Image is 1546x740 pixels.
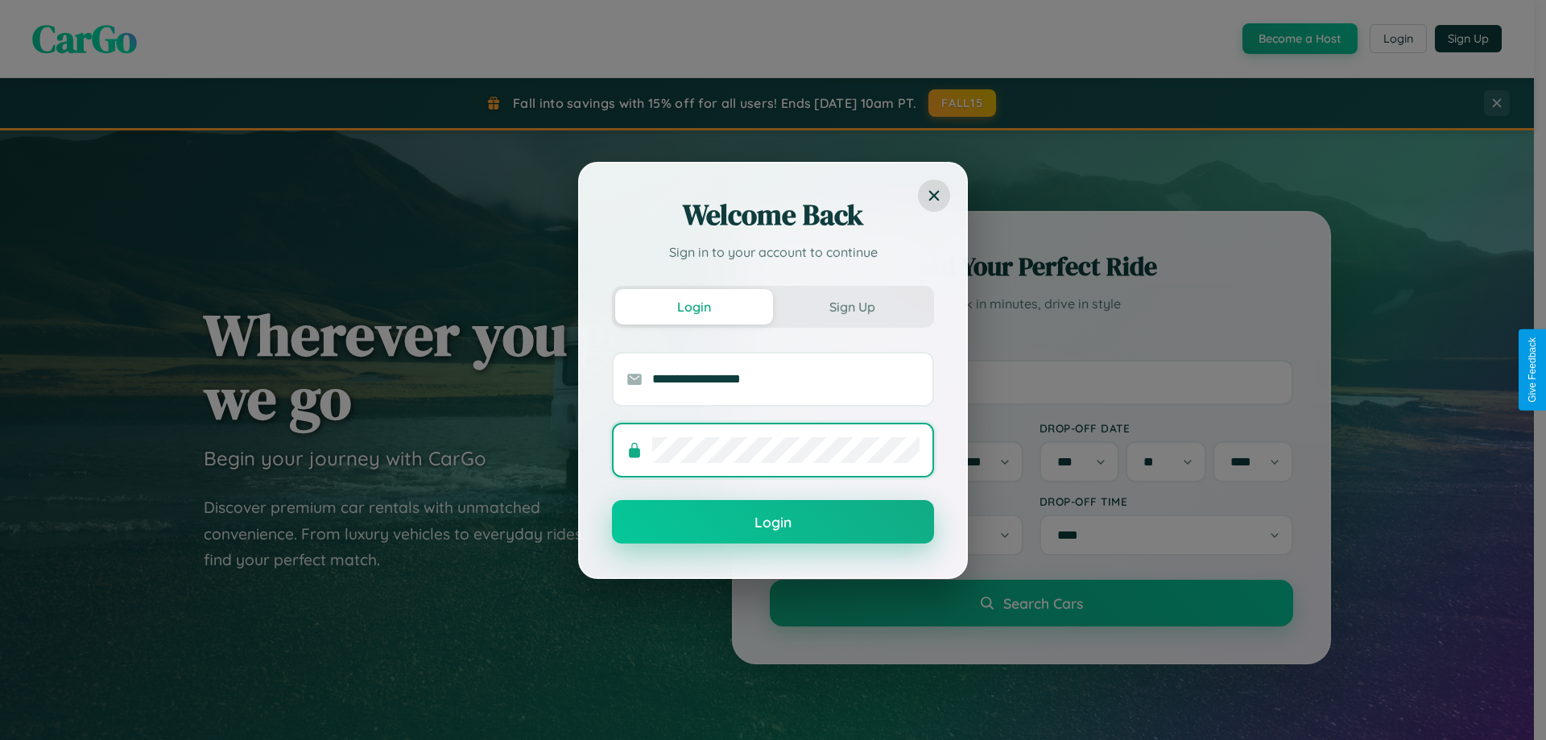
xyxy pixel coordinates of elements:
p: Sign in to your account to continue [612,242,934,262]
button: Login [615,289,773,325]
div: Give Feedback [1527,337,1538,403]
button: Login [612,500,934,544]
button: Sign Up [773,289,931,325]
h2: Welcome Back [612,196,934,234]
